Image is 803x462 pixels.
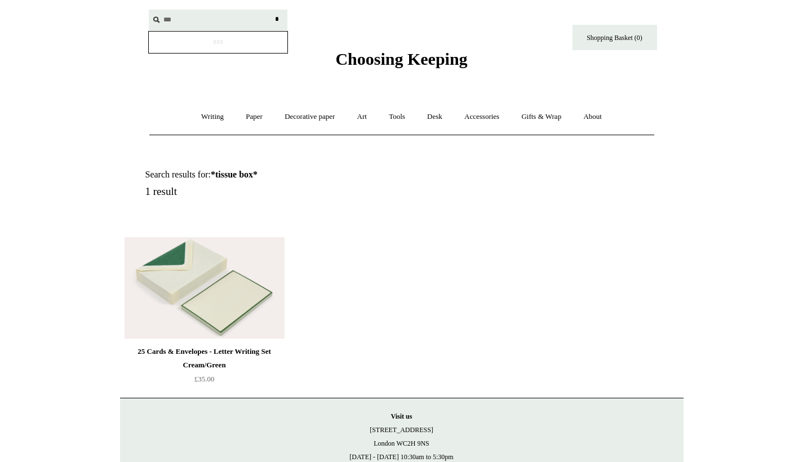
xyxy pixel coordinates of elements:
[194,375,215,383] span: £35.00
[335,50,467,68] span: Choosing Keeping
[511,102,571,132] a: Gifts & Wrap
[211,170,258,179] strong: *tissue box*
[379,102,415,132] a: Tools
[145,185,415,198] h5: 1 result
[573,25,657,50] a: Shopping Basket (0)
[125,345,285,391] a: 25 Cards & Envelopes - Letter Writing Set Cream/Green £35.00
[347,102,377,132] a: Art
[573,102,612,132] a: About
[191,102,234,132] a: Writing
[454,102,509,132] a: Accessories
[127,345,282,372] div: 25 Cards & Envelopes - Letter Writing Set Cream/Green
[125,237,285,339] img: 25 Cards & Envelopes - Letter Writing Set Cream/Green
[417,102,452,132] a: Desk
[274,102,345,132] a: Decorative paper
[125,237,285,339] a: 25 Cards & Envelopes - Letter Writing Set Cream/Green 25 Cards & Envelopes - Letter Writing Set C...
[335,59,467,66] a: Choosing Keeping
[145,169,415,180] h1: Search results for:
[391,412,412,420] strong: Visit us
[236,102,273,132] a: Paper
